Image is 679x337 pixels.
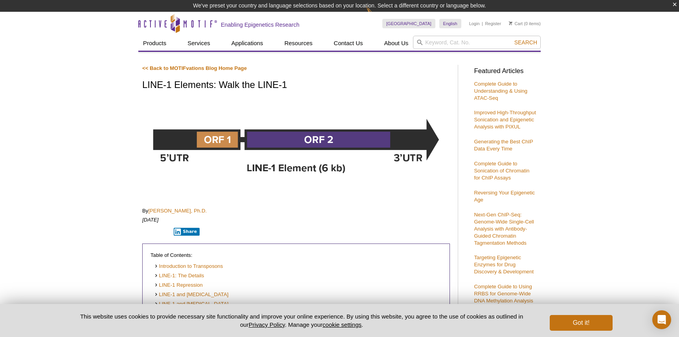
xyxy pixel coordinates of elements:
[329,36,367,51] a: Contact Us
[512,39,540,46] button: Search
[550,315,613,331] button: Got it!
[154,272,204,280] a: LINE-1: The Details
[382,19,435,28] a: [GEOGRAPHIC_DATA]
[142,217,159,223] em: [DATE]
[485,21,501,26] a: Register
[514,39,537,46] span: Search
[142,96,450,198] img: LINE-1 Blog
[474,68,537,75] h3: Featured Articles
[138,36,171,51] a: Products
[174,228,200,236] button: Share
[142,80,450,91] h1: LINE-1 Elements: Walk the LINE-1
[150,252,442,259] p: Table of Contents:
[221,21,299,28] h2: Enabling Epigenetics Research
[652,310,671,329] div: Open Intercom Messenger
[474,81,527,101] a: Complete Guide to Understanding & Using ATAC-Seq
[469,21,480,26] a: Login
[154,263,223,270] a: Introduction to Transposons
[474,284,533,304] a: Complete Guide to Using RRBS for Genome-Wide DNA Methylation Analysis
[154,300,228,308] a: LINE-1 and [MEDICAL_DATA]
[148,208,207,214] a: [PERSON_NAME], Ph.D.
[474,255,534,275] a: Targeting Epigenetic Enzymes for Drug Discovery & Development
[474,139,533,152] a: Generating the Best ChIP Data Every Time
[280,36,317,51] a: Resources
[380,36,413,51] a: About Us
[474,110,536,130] a: Improved High-Throughput Sonication and Epigenetic Analysis with PIXUL
[474,190,535,203] a: Reversing Your Epigenetic Age
[66,312,537,329] p: This website uses cookies to provide necessary site functionality and improve your online experie...
[183,36,215,51] a: Services
[154,291,228,299] a: LINE-1 and [MEDICAL_DATA]
[227,36,268,51] a: Applications
[142,65,247,71] a: << Back to MOTIFvations Blog Home Page
[249,321,285,328] a: Privacy Policy
[482,19,483,28] li: |
[323,321,362,328] button: cookie settings
[474,161,529,181] a: Complete Guide to Sonication of Chromatin for ChIP Assays
[509,21,512,25] img: Your Cart
[366,6,387,24] img: Change Here
[154,282,203,289] a: LINE-1 Repression
[142,207,450,214] p: By
[439,19,461,28] a: English
[474,212,534,246] a: Next-Gen ChIP-Seq: Genome-Wide Single-Cell Analysis with Antibody-Guided Chromatin Tagmentation M...
[509,21,523,26] a: Cart
[413,36,541,49] input: Keyword, Cat. No.
[142,227,168,235] iframe: X Post Button
[509,19,541,28] li: (0 items)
